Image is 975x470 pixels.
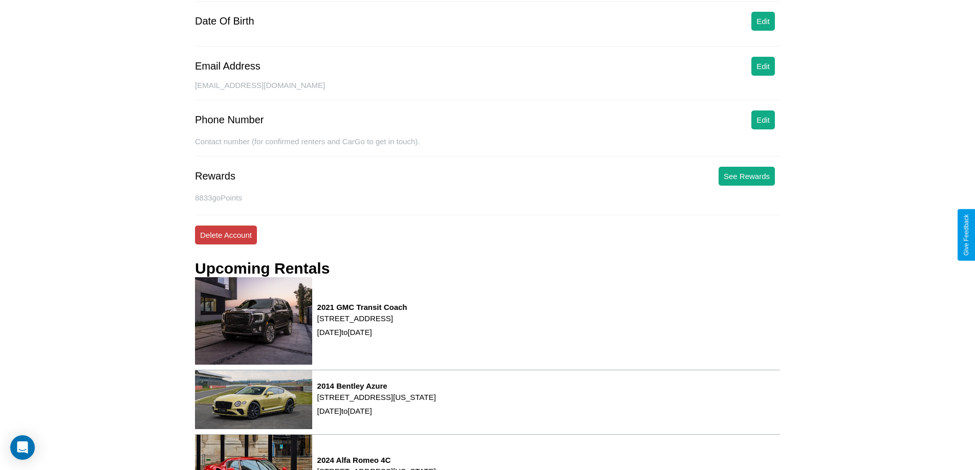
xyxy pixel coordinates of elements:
img: rental [195,277,312,365]
div: Date Of Birth [195,15,254,27]
div: Rewards [195,170,235,182]
button: Edit [751,110,775,129]
h3: 2014 Bentley Azure [317,382,436,390]
button: See Rewards [719,167,775,186]
img: rental [195,370,312,429]
button: Edit [751,57,775,76]
h3: 2021 GMC Transit Coach [317,303,407,311]
p: [DATE] to [DATE] [317,325,407,339]
div: Email Address [195,60,261,72]
p: [DATE] to [DATE] [317,404,436,418]
p: 8833 goPoints [195,191,780,205]
h3: 2024 Alfa Romeo 4C [317,456,436,464]
div: Phone Number [195,114,264,126]
h3: Upcoming Rentals [195,260,330,277]
div: Open Intercom Messenger [10,435,35,460]
div: [EMAIL_ADDRESS][DOMAIN_NAME] [195,81,780,100]
p: [STREET_ADDRESS][US_STATE] [317,390,436,404]
button: Delete Account [195,226,257,244]
div: Contact number (for confirmed renters and CarGo to get in touch). [195,137,780,156]
div: Give Feedback [963,214,970,256]
p: [STREET_ADDRESS] [317,311,407,325]
button: Edit [751,12,775,31]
